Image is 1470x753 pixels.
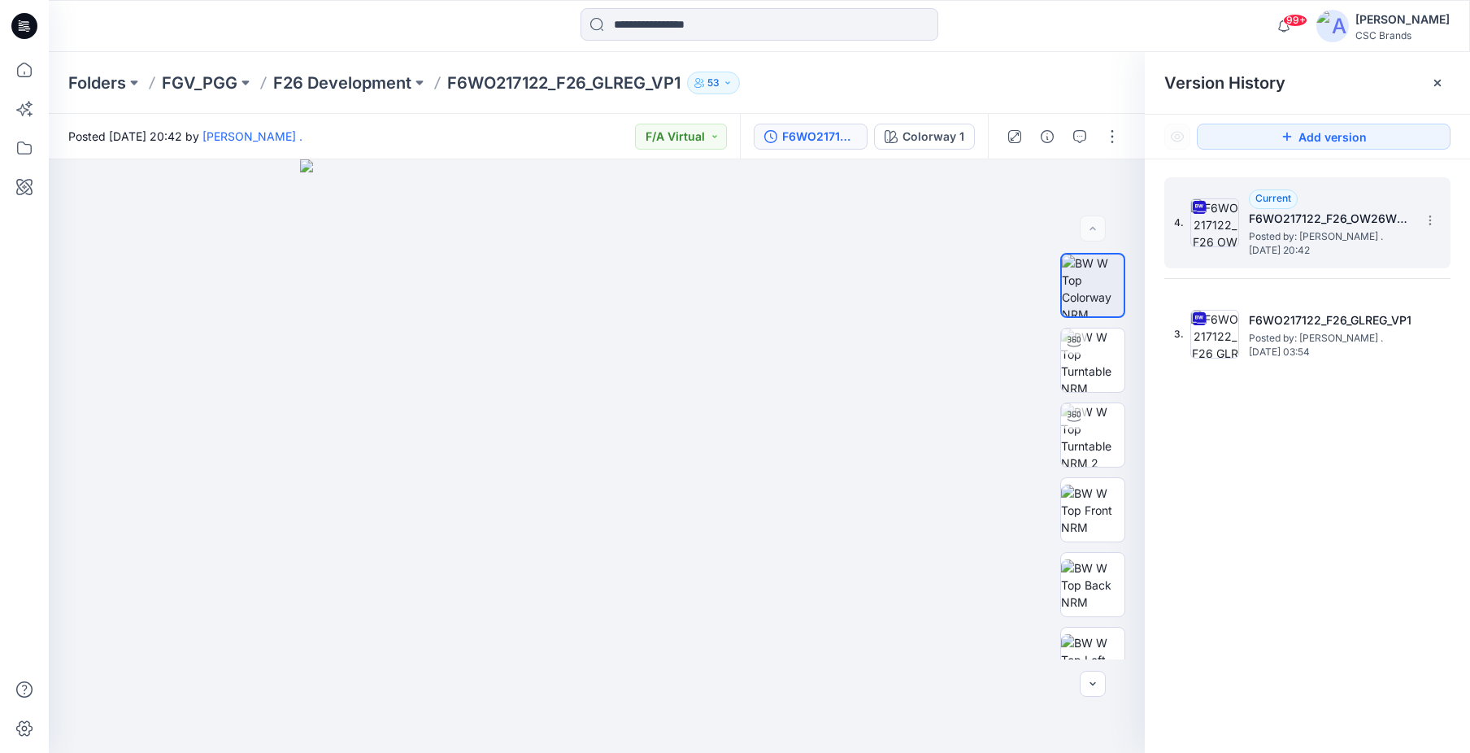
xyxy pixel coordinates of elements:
button: 53 [687,72,740,94]
img: BW W Top Colorway NRM [1062,255,1124,316]
span: 3. [1174,327,1184,342]
span: 99+ [1283,14,1307,27]
span: Version History [1164,73,1285,93]
img: BW W Top Front NRM [1061,485,1124,536]
span: [DATE] 03:54 [1249,346,1411,358]
img: F6WO217122_F26_GLREG_VP1 [1190,310,1239,359]
h5: F6WO217122_F26_OW26W1089_GLREG_VFA [1249,209,1411,229]
span: 4. [1174,215,1184,230]
a: Folders [68,72,126,94]
h5: F6WO217122_F26_GLREG_VP1 [1249,311,1411,330]
button: Close [1431,76,1444,89]
span: Posted by: Ari . [1249,229,1411,245]
p: 53 [707,74,720,92]
button: Colorway 1 [874,124,975,150]
img: eyJhbGciOiJIUzI1NiIsImtpZCI6IjAiLCJzbHQiOiJzZXMiLCJ0eXAiOiJKV1QifQ.eyJkYXRhIjp7InR5cGUiOiJzdG9yYW... [300,159,894,753]
div: CSC Brands [1355,29,1450,41]
img: BW W Top Turntable NRM 2 [1061,403,1124,467]
button: Show Hidden Versions [1164,124,1190,150]
span: Posted by: Ari . [1249,330,1411,346]
p: F6WO217122_F26_GLREG_VP1 [447,72,681,94]
span: Posted [DATE] 20:42 by [68,128,302,145]
button: Details [1034,124,1060,150]
img: BW W Top Back NRM [1061,559,1124,611]
div: [PERSON_NAME] [1355,10,1450,29]
a: [PERSON_NAME] . [202,129,302,143]
img: BW W Top Turntable NRM [1061,329,1124,392]
a: F26 Development [273,72,411,94]
img: F6WO217122_F26_OW26W1089_GLREG_VFA [1190,198,1239,247]
button: F6WO217122_F26_OW26W1089_GLREG_VFA [754,124,868,150]
span: Current [1255,192,1291,204]
div: Colorway 1 [902,128,964,146]
img: avatar [1316,10,1349,42]
button: Add version [1197,124,1450,150]
div: F6WO217122_F26_OW26W1089_GLREG_VFA [782,128,857,146]
img: BW W Top Left NRM [1061,634,1124,686]
a: FGV_PGG [162,72,237,94]
span: [DATE] 20:42 [1249,245,1411,256]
